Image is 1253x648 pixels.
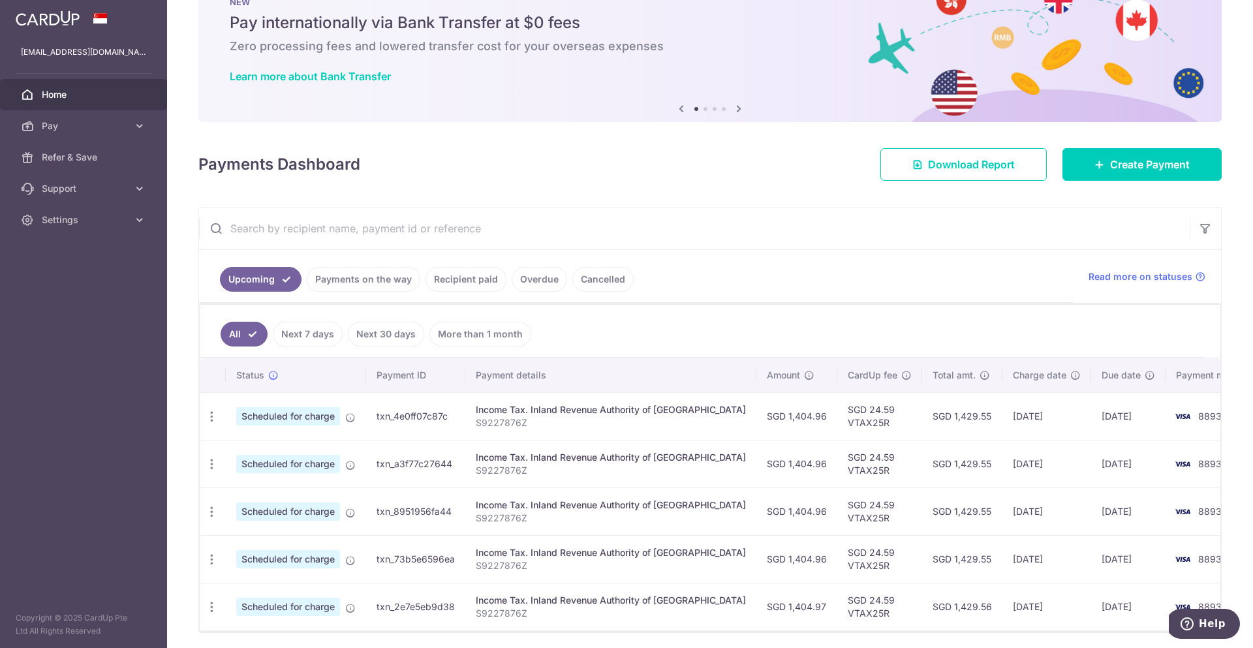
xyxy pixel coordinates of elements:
[1102,369,1141,382] span: Due date
[1002,535,1091,583] td: [DATE]
[1091,392,1166,440] td: [DATE]
[476,512,746,525] p: S9227876Z
[837,440,922,487] td: SGD 24.59 VTAX25R
[476,594,746,607] div: Income Tax. Inland Revenue Authority of [GEOGRAPHIC_DATA]
[1013,369,1066,382] span: Charge date
[756,392,837,440] td: SGD 1,404.96
[476,559,746,572] p: S9227876Z
[1089,270,1205,283] a: Read more on statuses
[1091,440,1166,487] td: [DATE]
[1169,609,1240,641] iframe: Opens a widget where you can find more information
[1198,458,1222,469] span: 8893
[848,369,897,382] span: CardUp fee
[476,403,746,416] div: Income Tax. Inland Revenue Authority of [GEOGRAPHIC_DATA]
[756,583,837,630] td: SGD 1,404.97
[476,464,746,477] p: S9227876Z
[42,213,128,226] span: Settings
[756,440,837,487] td: SGD 1,404.96
[236,598,340,616] span: Scheduled for charge
[922,392,1002,440] td: SGD 1,429.55
[1169,504,1196,519] img: Bank Card
[366,358,465,392] th: Payment ID
[837,487,922,535] td: SGD 24.59 VTAX25R
[837,392,922,440] td: SGD 24.59 VTAX25R
[1002,487,1091,535] td: [DATE]
[1091,487,1166,535] td: [DATE]
[42,119,128,132] span: Pay
[221,322,268,347] a: All
[348,322,424,347] a: Next 30 days
[512,267,567,292] a: Overdue
[1062,148,1222,181] a: Create Payment
[425,267,506,292] a: Recipient paid
[236,407,340,425] span: Scheduled for charge
[1002,392,1091,440] td: [DATE]
[1169,409,1196,424] img: Bank Card
[230,70,391,83] a: Learn more about Bank Transfer
[1091,583,1166,630] td: [DATE]
[1091,535,1166,583] td: [DATE]
[465,358,756,392] th: Payment details
[366,583,465,630] td: txn_2e7e5eb9d38
[366,487,465,535] td: txn_8951956fa44
[1198,601,1222,612] span: 8893
[476,451,746,464] div: Income Tax. Inland Revenue Authority of [GEOGRAPHIC_DATA]
[21,46,146,59] p: [EMAIL_ADDRESS][DOMAIN_NAME]
[42,182,128,195] span: Support
[273,322,343,347] a: Next 7 days
[1002,440,1091,487] td: [DATE]
[307,267,420,292] a: Payments on the way
[220,267,302,292] a: Upcoming
[236,455,340,473] span: Scheduled for charge
[366,440,465,487] td: txn_a3f77c27644
[572,267,634,292] a: Cancelled
[837,583,922,630] td: SGD 24.59 VTAX25R
[756,535,837,583] td: SGD 1,404.96
[16,10,80,26] img: CardUp
[199,208,1190,249] input: Search by recipient name, payment id or reference
[1002,583,1091,630] td: [DATE]
[922,535,1002,583] td: SGD 1,429.55
[1089,270,1192,283] span: Read more on statuses
[1110,157,1190,172] span: Create Payment
[928,157,1015,172] span: Download Report
[42,88,128,101] span: Home
[366,535,465,583] td: txn_73b5e6596ea
[230,12,1190,33] h5: Pay internationally via Bank Transfer at $0 fees
[837,535,922,583] td: SGD 24.59 VTAX25R
[476,416,746,429] p: S9227876Z
[922,440,1002,487] td: SGD 1,429.55
[366,392,465,440] td: txn_4e0ff07c87c
[42,151,128,164] span: Refer & Save
[236,502,340,521] span: Scheduled for charge
[880,148,1047,181] a: Download Report
[198,153,360,176] h4: Payments Dashboard
[922,583,1002,630] td: SGD 1,429.56
[1198,506,1222,517] span: 8893
[933,369,976,382] span: Total amt.
[756,487,837,535] td: SGD 1,404.96
[1169,456,1196,472] img: Bank Card
[922,487,1002,535] td: SGD 1,429.55
[476,546,746,559] div: Income Tax. Inland Revenue Authority of [GEOGRAPHIC_DATA]
[429,322,531,347] a: More than 1 month
[230,39,1190,54] h6: Zero processing fees and lowered transfer cost for your overseas expenses
[1198,410,1222,422] span: 8893
[476,499,746,512] div: Income Tax. Inland Revenue Authority of [GEOGRAPHIC_DATA]
[476,607,746,620] p: S9227876Z
[1198,553,1222,564] span: 8893
[1169,551,1196,567] img: Bank Card
[767,369,800,382] span: Amount
[236,369,264,382] span: Status
[1169,599,1196,615] img: Bank Card
[236,550,340,568] span: Scheduled for charge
